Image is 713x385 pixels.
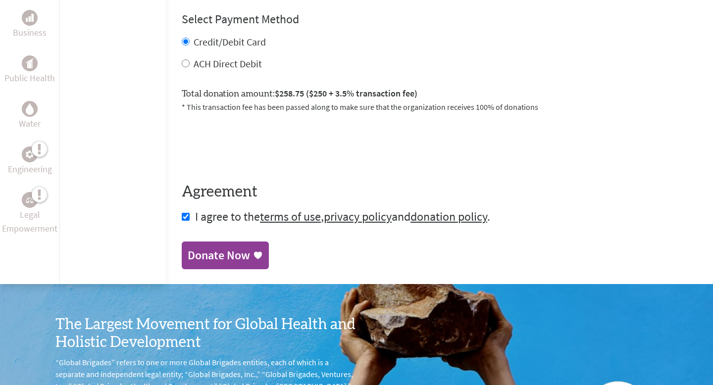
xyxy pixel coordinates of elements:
a: Public HealthPublic Health [4,55,55,85]
div: Legal Empowerment [22,192,38,208]
a: BusinessBusiness [13,10,47,40]
img: Public Health [26,58,34,68]
a: EngineeringEngineering [8,146,52,176]
div: Business [22,10,38,26]
div: Engineering [22,146,38,162]
img: Legal Empowerment [26,197,34,203]
a: privacy policy [324,209,392,224]
img: Business [26,14,34,22]
div: Public Health [22,55,38,71]
a: Donate Now [182,241,269,269]
a: WaterWater [19,101,41,131]
h4: Select Payment Method [182,11,697,27]
h4: Agreement [182,183,697,201]
label: ACH Direct Debit [194,57,262,70]
div: Donate Now [188,247,250,263]
label: Total donation amount: [182,87,417,101]
h3: The Largest Movement for Global Health and Holistic Development [55,316,356,351]
label: Credit/Debit Card [194,36,266,48]
p: * This transaction fee has been passed along to make sure that the organization receives 100% of ... [182,101,697,113]
a: Legal EmpowermentLegal Empowerment [2,192,57,236]
img: Engineering [26,150,34,158]
iframe: reCAPTCHA [182,125,332,163]
p: Water [19,117,41,131]
p: Engineering [8,162,52,176]
img: Water [26,103,34,114]
p: Legal Empowerment [2,208,57,236]
a: donation policy [410,209,487,224]
a: terms of use [260,209,321,224]
span: $258.75 ($250 + 3.5% transaction fee) [275,88,417,99]
p: Public Health [4,71,55,85]
span: I agree to the , and . [195,209,490,224]
div: Water [22,101,38,117]
p: Business [13,26,47,40]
